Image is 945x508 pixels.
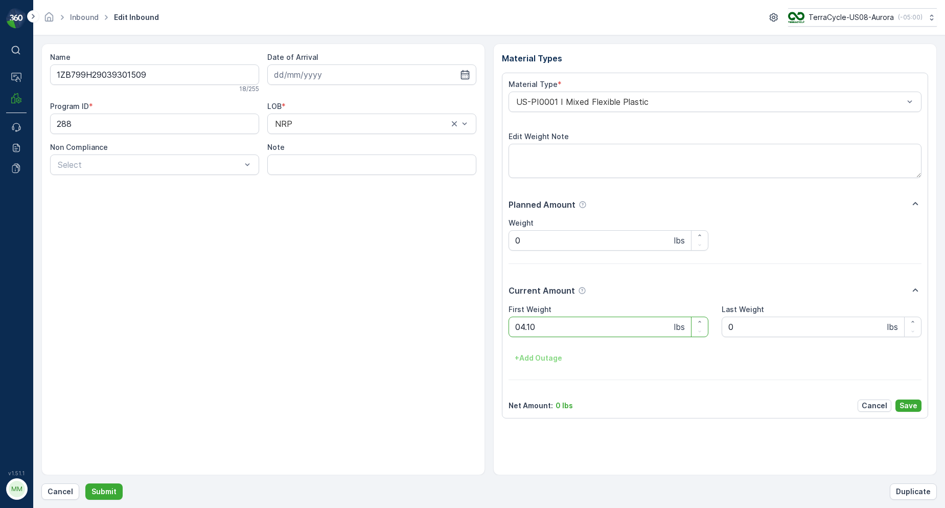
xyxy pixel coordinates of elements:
[9,185,54,193] span: Arrive Date :
[674,234,685,247] p: lbs
[509,198,575,211] p: Planned Amount
[887,321,898,333] p: lbs
[41,483,79,500] button: Cancel
[890,483,937,500] button: Duplicate
[509,132,569,141] label: Edit Weight Note
[578,286,586,295] div: Help Tooltip Icon
[58,159,241,171] p: Select
[267,102,282,111] label: LOB
[788,12,804,23] img: image_ci7OI47.png
[54,185,78,193] span: [DATE]
[509,218,534,227] label: Weight
[6,470,27,476] span: v 1.51.1
[9,218,63,227] span: Material Type :
[515,353,562,363] p: + Add Outage
[267,53,318,61] label: Date of Arrival
[85,483,123,500] button: Submit
[9,202,58,210] span: First Weight :
[57,252,75,261] span: 0 lbs
[70,13,99,21] a: Inbound
[502,52,928,64] p: Material Types
[674,321,685,333] p: lbs
[858,400,891,412] button: Cancel
[447,9,497,21] p: 10062025W
[6,8,27,29] img: logo
[9,252,57,261] span: Last Weight :
[896,487,931,497] p: Duplicate
[50,53,71,61] label: Name
[267,64,476,85] input: dd/mm/yyyy
[509,401,553,411] p: Net Amount :
[9,481,25,497] div: MM
[48,487,73,497] p: Cancel
[57,235,74,244] span: 0 lbs
[895,400,921,412] button: Save
[556,401,573,411] p: 0 lbs
[267,143,285,151] label: Note
[50,102,89,111] label: Program ID
[788,8,937,27] button: TerraCycle-US08-Aurora(-05:00)
[509,284,575,297] p: Current Amount
[112,12,161,23] span: Edit Inbound
[58,202,75,210] span: 0 lbs
[34,168,76,176] span: 10062025W
[6,478,27,500] button: MM
[898,13,923,21] p: ( -05:00 )
[900,401,917,411] p: Save
[239,85,259,93] p: 18 / 255
[509,80,558,89] label: Material Type
[43,15,55,24] a: Homepage
[509,350,568,366] button: +Add Outage
[862,401,887,411] p: Cancel
[722,305,764,314] label: Last Weight
[9,168,34,176] span: Name :
[50,143,108,151] label: Non Compliance
[9,235,57,244] span: Net Amount :
[579,201,587,209] div: Help Tooltip Icon
[91,487,117,497] p: Submit
[809,12,894,23] p: TerraCycle-US08-Aurora
[63,218,189,227] span: US-PI0232 I Rigid Plastics & Beauty
[509,305,551,314] label: First Weight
